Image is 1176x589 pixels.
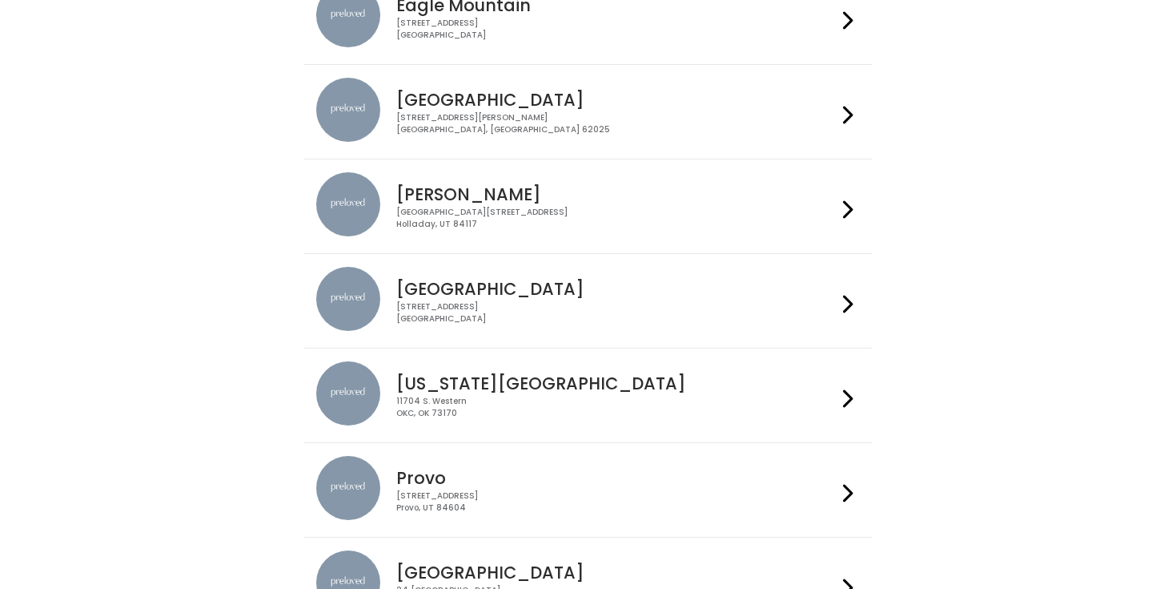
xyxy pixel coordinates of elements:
[316,78,380,142] img: preloved location
[396,185,837,204] h4: [PERSON_NAME]
[316,172,860,240] a: preloved location [PERSON_NAME] [GEOGRAPHIC_DATA][STREET_ADDRESS]Holladay, UT 84117
[396,301,837,325] div: [STREET_ADDRESS] [GEOGRAPHIC_DATA]
[316,361,380,426] img: preloved location
[316,361,860,430] a: preloved location [US_STATE][GEOGRAPHIC_DATA] 11704 S. WesternOKC, OK 73170
[396,91,837,109] h4: [GEOGRAPHIC_DATA]
[316,267,860,335] a: preloved location [GEOGRAPHIC_DATA] [STREET_ADDRESS][GEOGRAPHIC_DATA]
[316,172,380,236] img: preloved location
[316,78,860,146] a: preloved location [GEOGRAPHIC_DATA] [STREET_ADDRESS][PERSON_NAME][GEOGRAPHIC_DATA], [GEOGRAPHIC_D...
[396,490,837,514] div: [STREET_ADDRESS] Provo, UT 84604
[396,18,837,41] div: [STREET_ADDRESS] [GEOGRAPHIC_DATA]
[396,112,837,135] div: [STREET_ADDRESS][PERSON_NAME] [GEOGRAPHIC_DATA], [GEOGRAPHIC_DATA] 62025
[396,280,837,298] h4: [GEOGRAPHIC_DATA]
[316,456,380,520] img: preloved location
[316,456,860,524] a: preloved location Provo [STREET_ADDRESS]Provo, UT 84604
[396,374,837,393] h4: [US_STATE][GEOGRAPHIC_DATA]
[396,469,837,487] h4: Provo
[396,563,837,582] h4: [GEOGRAPHIC_DATA]
[316,267,380,331] img: preloved location
[396,207,837,230] div: [GEOGRAPHIC_DATA][STREET_ADDRESS] Holladay, UT 84117
[396,396,837,419] div: 11704 S. Western OKC, OK 73170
